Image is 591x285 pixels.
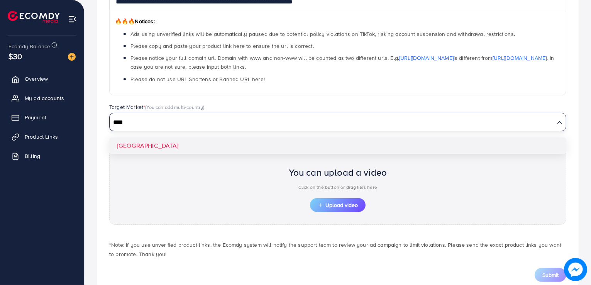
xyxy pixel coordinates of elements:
span: Ecomdy Balance [8,42,50,50]
p: Click on the button or drag files here [289,183,387,192]
h2: You can upload a video [289,167,387,178]
span: Please notice your full domain url. Domain with www and non-www will be counted as two different ... [130,54,554,71]
button: Submit [535,268,566,282]
a: [URL][DOMAIN_NAME] [399,54,454,62]
span: Product Links [25,133,58,141]
span: My ad accounts [25,94,64,102]
a: [URL][DOMAIN_NAME] [493,54,547,62]
p: *Note: If you use unverified product links, the Ecomdy system will notify the support team to rev... [109,240,566,259]
input: Search for option [110,117,554,129]
a: Payment [6,110,78,125]
a: My ad accounts [6,90,78,106]
a: Billing [6,148,78,164]
span: $30 [8,51,22,62]
li: [GEOGRAPHIC_DATA] [109,137,566,154]
img: image [564,258,587,281]
span: Ads using unverified links will be automatically paused due to potential policy violations on Tik... [130,30,515,38]
span: Billing [25,152,40,160]
span: Submit [542,271,559,279]
div: Search for option [109,113,566,131]
a: Product Links [6,129,78,144]
span: Please copy and paste your product link here to ensure the url is correct. [130,42,314,50]
img: logo [8,11,60,23]
label: Target Market [109,103,205,111]
img: menu [68,15,77,24]
span: Payment [25,114,46,121]
span: (You can add multi-country) [145,103,204,110]
a: Overview [6,71,78,87]
span: 🔥🔥🔥 [115,17,135,25]
button: Upload video [310,198,366,212]
span: Please do not use URL Shortens or Banned URL here! [130,75,265,83]
span: Upload video [318,202,358,208]
img: image [68,53,76,61]
span: Overview [25,75,48,83]
span: Notices: [115,17,155,25]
